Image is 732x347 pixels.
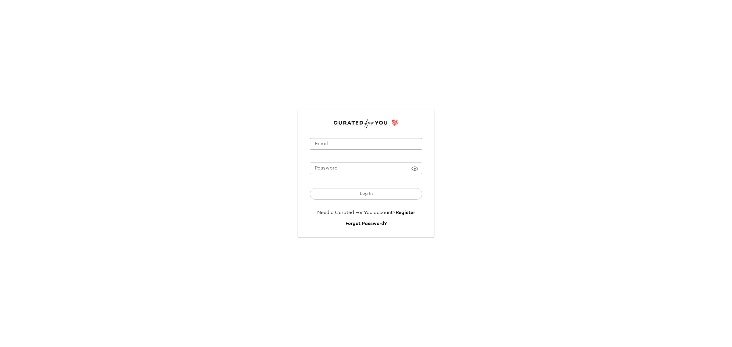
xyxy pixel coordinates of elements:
[359,191,372,196] span: Log In
[310,188,422,200] button: Log In
[346,221,387,227] a: Forgot Password?
[333,119,399,128] img: cfy_login_logo.DGdB1djN.svg
[317,210,396,216] span: Need a Curated For You account?
[396,210,415,216] a: Register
